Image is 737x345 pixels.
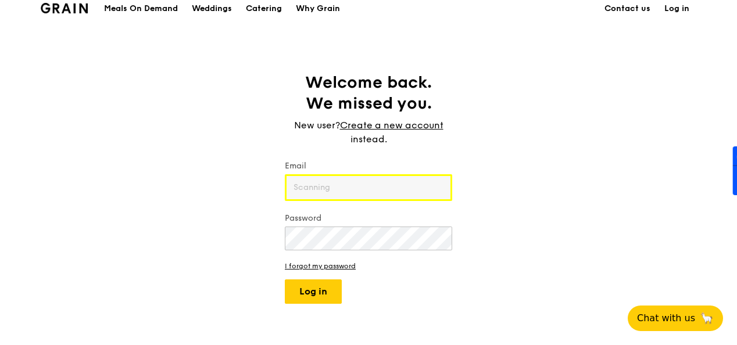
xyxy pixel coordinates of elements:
button: Log in [285,279,342,304]
label: Email [285,160,452,172]
label: Password [285,213,452,224]
img: Grain [41,3,88,13]
span: 🦙 [700,311,714,325]
a: I forgot my password [285,262,452,270]
a: Create a new account [340,118,443,132]
span: Chat with us [637,311,695,325]
input: Scanning by Zero Phishing [285,174,452,201]
h1: Welcome back. We missed you. [285,72,452,114]
span: instead. [350,134,387,145]
button: Chat with us🦙 [628,306,723,331]
span: New user? [294,120,340,131]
